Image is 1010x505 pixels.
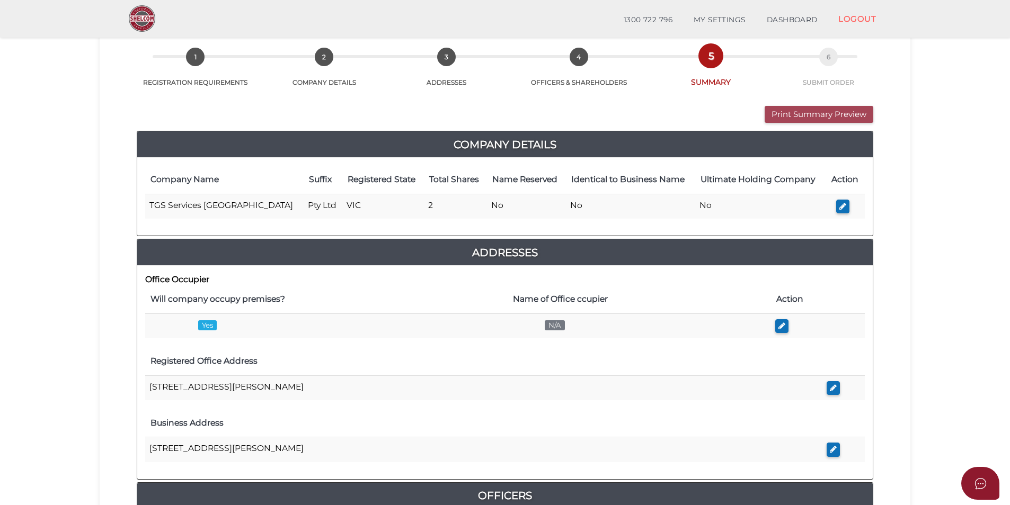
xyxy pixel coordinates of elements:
[702,47,720,65] span: 5
[264,59,384,87] a: 2COMPANY DETAILS
[145,194,304,219] td: TGS Services [GEOGRAPHIC_DATA]
[145,375,822,400] td: [STREET_ADDRESS][PERSON_NAME]
[145,285,508,313] th: Will company occupy premises?
[765,106,873,123] button: Print Summary Preview
[424,194,487,219] td: 2
[756,10,828,31] a: DASHBOARD
[566,194,695,219] td: No
[145,166,304,194] th: Company Name
[137,244,873,261] a: Addresses
[570,48,588,66] span: 4
[826,166,865,194] th: Action
[137,487,873,504] a: Officers
[145,274,209,284] b: Office Occupier
[145,409,822,437] th: Business Address
[304,194,342,219] td: Pty Ltd
[695,166,826,194] th: Ultimate Holding Company
[186,48,205,66] span: 1
[509,59,649,87] a: 4OFFICERS & SHAREHOLDERS
[198,320,217,330] span: Yes
[304,166,342,194] th: Suffix
[342,194,424,219] td: VIC
[384,59,509,87] a: 3ADDRESSES
[342,166,424,194] th: Registered State
[828,8,887,30] a: LOGOUT
[137,136,873,153] a: Company Details
[145,347,822,375] th: Registered Office Address
[545,320,565,330] span: N/A
[566,166,695,194] th: Identical to Business Name
[487,194,566,219] td: No
[145,437,822,462] td: [STREET_ADDRESS][PERSON_NAME]
[508,285,771,313] th: Name of Office ccupier
[649,58,773,87] a: 5SUMMARY
[613,10,683,31] a: 1300 722 796
[695,194,826,219] td: No
[771,285,865,313] th: Action
[487,166,566,194] th: Name Reserved
[126,59,264,87] a: 1REGISTRATION REQUIREMENTS
[315,48,333,66] span: 2
[774,59,884,87] a: 6SUBMIT ORDER
[437,48,456,66] span: 3
[683,10,756,31] a: MY SETTINGS
[961,467,999,500] button: Open asap
[424,166,487,194] th: Total Shares
[819,48,838,66] span: 6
